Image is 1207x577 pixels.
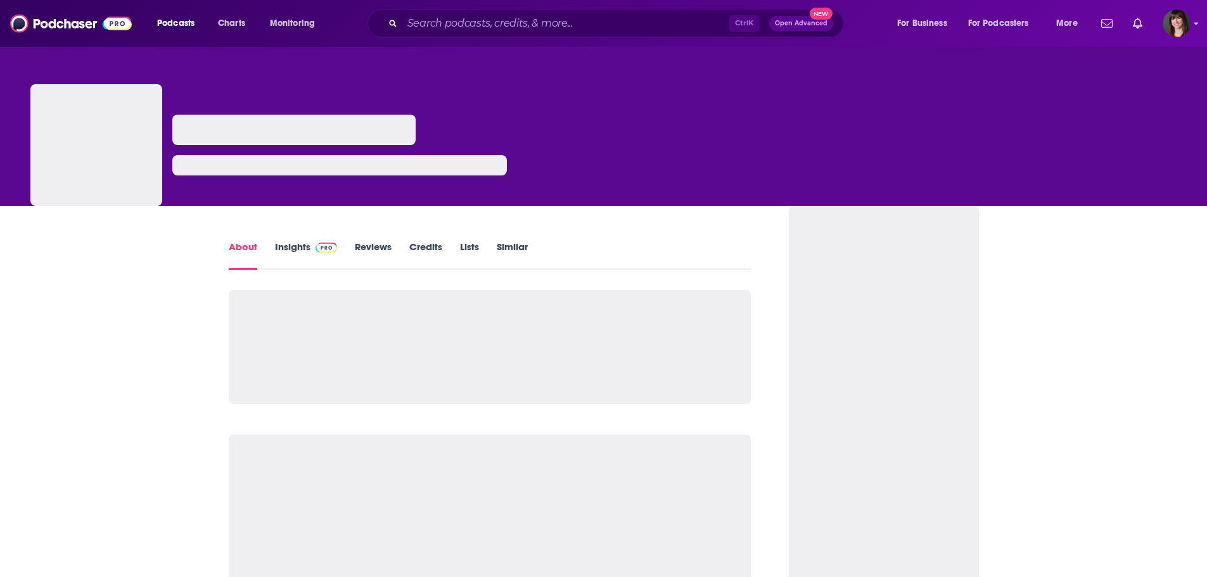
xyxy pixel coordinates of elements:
[316,243,338,253] img: Podchaser Pro
[497,241,528,270] a: Similar
[275,241,338,270] a: InsightsPodchaser Pro
[380,9,856,38] div: Search podcasts, credits, & more...
[960,13,1047,34] button: open menu
[261,13,331,34] button: open menu
[769,16,833,31] button: Open AdvancedNew
[409,241,442,270] a: Credits
[968,15,1029,32] span: For Podcasters
[218,15,245,32] span: Charts
[1047,13,1094,34] button: open menu
[1163,10,1191,37] button: Show profile menu
[270,15,315,32] span: Monitoring
[402,13,729,34] input: Search podcasts, credits, & more...
[1128,13,1147,34] a: Show notifications dropdown
[10,11,132,35] img: Podchaser - Follow, Share and Rate Podcasts
[460,241,479,270] a: Lists
[810,8,833,20] span: New
[1163,10,1191,37] span: Logged in as AKChaney
[148,13,211,34] button: open menu
[1056,15,1078,32] span: More
[1163,10,1191,37] img: User Profile
[157,15,195,32] span: Podcasts
[729,15,759,32] span: Ctrl K
[355,241,392,270] a: Reviews
[888,13,963,34] button: open menu
[897,15,947,32] span: For Business
[229,241,257,270] a: About
[210,13,253,34] a: Charts
[1096,13,1118,34] a: Show notifications dropdown
[775,20,827,27] span: Open Advanced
